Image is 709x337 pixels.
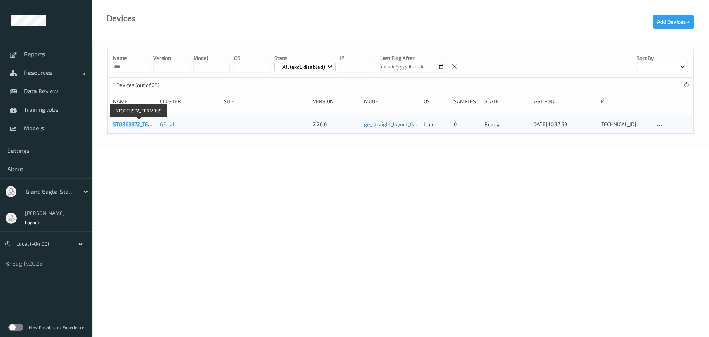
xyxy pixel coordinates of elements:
div: Last Ping [531,98,594,105]
p: 1 Devices (out of 25) [113,81,168,89]
p: ready [484,121,526,128]
div: State [484,98,526,105]
div: ip [599,98,650,105]
div: 2.26.0 [313,121,359,128]
div: [DATE] 10:37:59 [531,121,594,128]
p: model [193,54,230,62]
p: Sort by [637,54,688,62]
p: All (excl. disabled) [280,63,328,71]
a: STORE9972_TERM399 [113,121,165,127]
p: Last Ping After [380,54,445,62]
p: linux [424,121,449,128]
button: Add Devices + [653,15,694,29]
a: ge_straight_layout_030_yolo8n_384_9_07_25 [364,121,470,127]
div: Name [113,98,155,105]
div: OS [424,98,449,105]
div: [TECHNICAL_ID] [599,121,650,128]
a: GE Lab [160,121,176,127]
div: 0 [454,121,479,128]
div: version [313,98,359,105]
p: State [274,54,336,62]
p: IP [340,54,376,62]
div: Model [364,98,418,105]
div: Cluster [160,98,219,105]
div: Site [224,98,308,105]
p: version [153,54,189,62]
div: Devices [106,15,136,22]
p: OS [234,54,270,62]
p: Name [113,54,149,62]
div: Samples [454,98,479,105]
